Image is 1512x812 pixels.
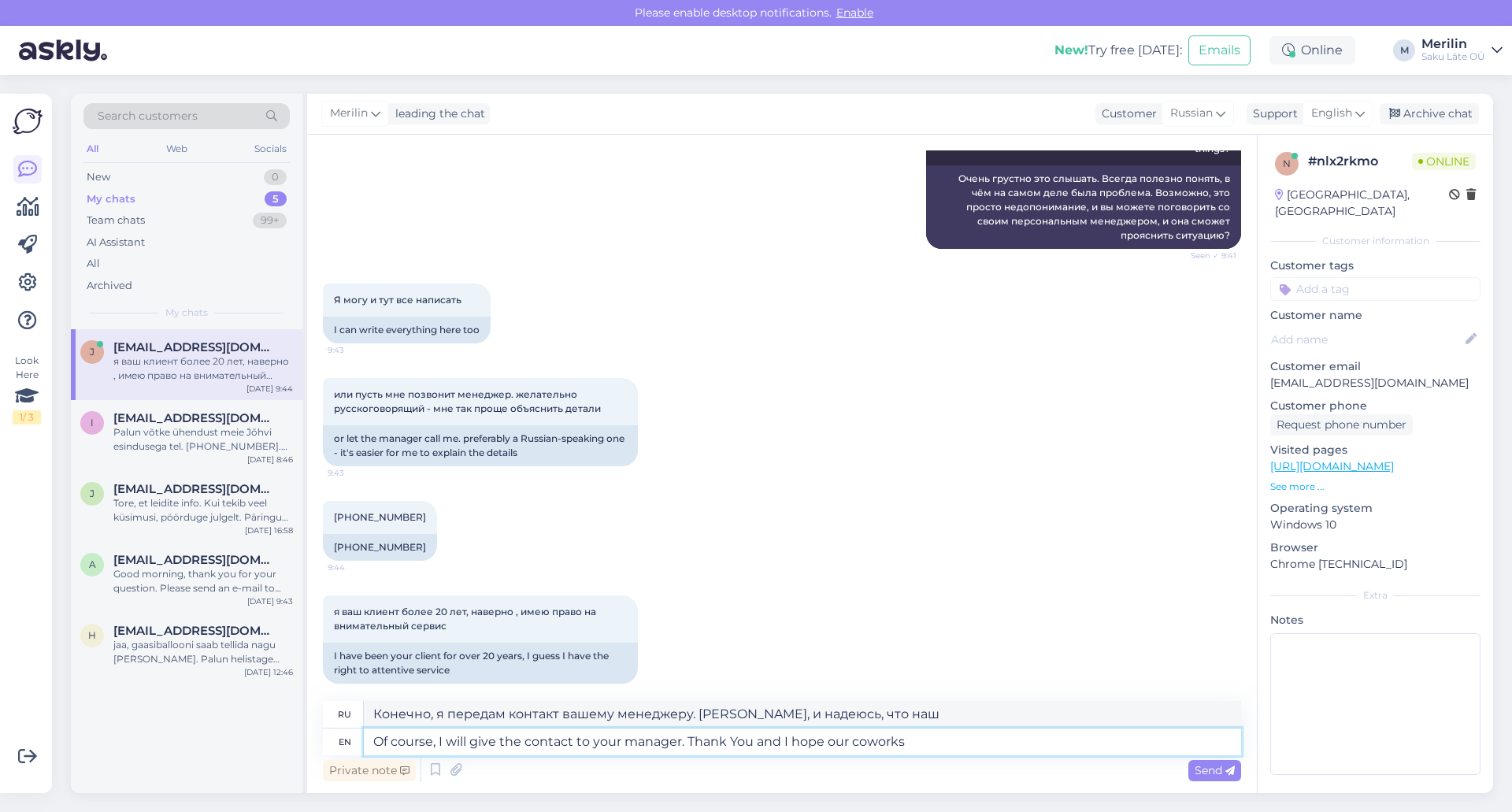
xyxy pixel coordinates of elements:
[1170,105,1213,122] span: Russian
[1188,35,1251,65] button: Emails
[113,411,277,425] span: info@nowap.ee
[1270,588,1480,603] div: Extra
[1270,556,1480,573] p: Chrome [TECHNICAL_ID]
[87,278,132,294] div: Archived
[87,256,100,272] div: All
[87,169,110,185] div: New
[926,165,1241,249] div: Очень грустно это слышать. Всегда полезно понять, в чём на самом деле была проблема. Возможно, эт...
[163,139,191,159] div: Web
[1247,106,1298,122] div: Support
[1270,307,1480,324] p: Customer name
[1270,398,1480,414] p: Customer phone
[1269,36,1355,65] div: Online
[113,567,293,595] div: Good morning, thank you for your question. Please send an e-mail to our sales team and they will ...
[253,213,287,228] div: 99+
[113,553,277,567] span: automotomaja@gmail.com
[1095,106,1157,122] div: Customer
[328,684,387,696] span: 9:44
[87,235,145,250] div: AI Assistant
[1393,39,1415,61] div: M
[113,482,277,496] span: jomi.alavesa@outlook.com
[1270,234,1480,248] div: Customer information
[88,629,96,641] span: h
[247,595,293,607] div: [DATE] 9:43
[338,701,351,728] div: ru
[98,108,198,124] span: Search customers
[13,410,41,425] div: 1 / 3
[323,643,638,684] div: I have been your client for over 20 years, I guess I have the right to attentive service
[323,317,491,343] div: I can write everything here too
[1421,50,1485,63] div: Saku Läte OÜ
[328,344,387,356] span: 9:43
[334,388,601,414] span: или пусть мне позвонит менеджер. желательно русскоговорящий - мне так проще объяснить детали
[247,454,293,465] div: [DATE] 8:46
[1270,258,1480,274] p: Customer tags
[1270,442,1480,458] p: Visited pages
[83,139,102,159] div: All
[1270,612,1480,628] p: Notes
[1270,375,1480,391] p: [EMAIL_ADDRESS][DOMAIN_NAME]
[1270,500,1480,517] p: Operating system
[1283,158,1291,169] span: n
[1054,41,1182,60] div: Try free [DATE]:
[334,606,598,632] span: я ваш клиент более 20 лет, наверно , имею право на внимательный сервис
[113,354,293,383] div: я ваш клиент более 20 лет, наверно , имею право на внимательный сервис
[334,294,461,306] span: Я могу и тут все написать
[1421,38,1485,50] div: Merilin
[89,558,96,570] span: a
[1270,277,1480,301] input: Add a tag
[244,666,293,678] div: [DATE] 12:46
[323,760,416,781] div: Private note
[364,729,1241,755] textarea: Of course, I will give the contact to your manager. Thank You and I hope our coworks
[389,106,485,122] div: leading the chat
[1311,105,1352,122] span: English
[328,467,387,479] span: 9:43
[90,488,94,499] span: j
[1270,414,1413,436] div: Request phone number
[87,213,145,228] div: Team chats
[1270,358,1480,375] p: Customer email
[113,496,293,525] div: Tore, et leidite info. Kui tekib veel küsimusi, pöörduge julgelt. Päringu saamiseks võite kirjuta...
[13,354,41,425] div: Look Here
[13,106,43,136] img: Askly Logo
[265,191,287,207] div: 5
[113,638,293,666] div: jaa, gaasiballooni saab tellida nagu [PERSON_NAME]. Palun helistage meie Pärnu esinduse numbril 4...
[1270,517,1480,533] p: Windows 10
[334,511,426,523] span: [PHONE_NUMBER]
[364,701,1241,728] textarea: Конечно, я передам контакт вашему менеджеру. [PERSON_NAME], и надеюсь, что наш
[1270,539,1480,556] p: Browser
[1308,152,1412,171] div: # nlx2rkmo
[1177,250,1236,261] span: Seen ✓ 9:41
[1195,763,1235,777] span: Send
[1270,459,1394,473] a: [URL][DOMAIN_NAME]
[113,624,277,638] span: haademeestepak@gmail.com
[264,169,287,185] div: 0
[165,306,208,320] span: My chats
[245,525,293,536] div: [DATE] 16:58
[328,562,387,573] span: 9:44
[1054,43,1088,57] b: New!
[832,6,878,20] span: Enable
[113,425,293,454] div: Palun võtke ühendust meie Jõhvi esindusega tel. [PHONE_NUMBER]. Nad sisestavad tellimuse ja tulem...
[339,729,351,755] div: en
[90,346,94,358] span: j
[87,191,135,207] div: My chats
[251,139,290,159] div: Socials
[330,105,368,122] span: Merilin
[1421,38,1503,63] a: MerilinSaku Läte OÜ
[1380,103,1479,124] div: Archive chat
[1271,331,1462,348] input: Add name
[1270,480,1480,494] p: See more ...
[91,417,94,428] span: i
[323,425,638,466] div: or let the manager call me. preferably a Russian-speaking one - it's easier for me to explain the...
[1275,187,1449,220] div: [GEOGRAPHIC_DATA], [GEOGRAPHIC_DATA]
[113,340,277,354] span: juri.malyshev@nvk.ee
[323,534,437,561] div: [PHONE_NUMBER]
[1412,153,1476,170] span: Online
[246,383,293,395] div: [DATE] 9:44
